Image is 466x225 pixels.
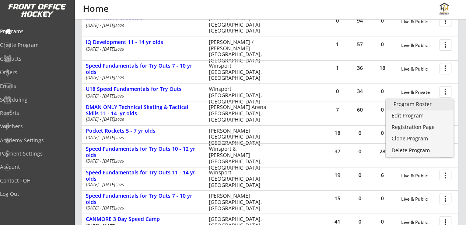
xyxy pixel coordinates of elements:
[86,16,201,22] div: ELITE THUR AM Skates
[326,42,348,47] div: 1
[371,219,393,224] div: 0
[371,196,393,201] div: 0
[86,193,201,205] div: Speed Fundamentals for Try Outs 7 - 10 yr olds
[371,18,393,23] div: 0
[209,16,266,34] div: [PERSON_NAME][GEOGRAPHIC_DATA], [GEOGRAPHIC_DATA]
[349,173,371,178] div: 0
[86,146,201,158] div: Speed Fundamentals for Try Outs 10 - 12 yr olds
[326,65,348,71] div: 1
[115,47,124,52] em: 2025
[371,65,393,71] div: 18
[349,219,371,224] div: 0
[349,196,371,201] div: 0
[86,128,201,134] div: Pocket Rockets 5 - 7 yr olds
[393,102,446,107] div: Program Roster
[86,159,199,163] div: [DATE] - [DATE]
[86,94,199,98] div: [DATE] - [DATE]
[392,148,448,153] div: Delete Program
[349,89,371,94] div: 34
[86,75,199,80] div: [DATE] - [DATE]
[386,122,454,133] a: Registration Page
[401,67,436,72] div: Live & Public
[326,89,348,94] div: 0
[209,39,266,64] div: [PERSON_NAME] / [PERSON_NAME] [GEOGRAPHIC_DATA], [GEOGRAPHIC_DATA]
[209,86,266,105] div: Winsport [GEOGRAPHIC_DATA], [GEOGRAPHIC_DATA]
[86,170,201,182] div: Speed Fundamentals for Try Outs 11 - 14 yr olds
[326,149,348,154] div: 37
[401,19,436,24] div: Live & Public
[115,182,124,187] em: 2025
[86,183,199,187] div: [DATE] - [DATE]
[326,107,348,112] div: 7
[392,125,448,130] div: Registration Page
[439,193,451,204] button: more_vert
[115,75,124,80] em: 2025
[401,43,436,48] div: Live & Public
[439,170,451,181] button: more_vert
[115,23,124,28] em: 2025
[371,89,393,94] div: 0
[386,111,454,122] a: Edit Program
[86,216,201,222] div: CANMORE 3 Day Speed Camp
[439,16,451,27] button: more_vert
[349,65,371,71] div: 36
[86,206,199,210] div: [DATE] - [DATE]
[371,42,393,47] div: 0
[209,63,266,81] div: Winsport [GEOGRAPHIC_DATA], [GEOGRAPHIC_DATA]
[115,158,124,164] em: 2025
[86,23,199,28] div: [DATE] - [DATE]
[401,197,436,202] div: Live & Public
[86,47,199,51] div: [DATE] - [DATE]
[209,104,266,123] div: [PERSON_NAME] Arena [GEOGRAPHIC_DATA], [GEOGRAPHIC_DATA]
[115,205,124,211] em: 2025
[326,196,348,201] div: 15
[401,173,436,178] div: Live & Public
[386,99,454,110] a: Program Roster
[86,104,201,117] div: DMAN ONLY Technical Skating & Tactical Skills 11 - 14 yr olds
[209,193,266,211] div: [PERSON_NAME] [GEOGRAPHIC_DATA], [GEOGRAPHIC_DATA]
[349,42,371,47] div: 57
[401,90,436,95] div: Live & Private
[326,130,348,136] div: 18
[86,63,201,75] div: Speed Fundamentals for Try Outs 7 - 10 yr olds
[371,130,393,136] div: 0
[326,173,348,178] div: 19
[439,39,451,51] button: more_vert
[371,107,393,112] div: 0
[86,86,201,92] div: U18 Speed Fundamentals for Try Outs
[326,219,348,224] div: 41
[349,130,371,136] div: 0
[86,117,199,122] div: [DATE] - [DATE]
[326,18,348,23] div: 0
[349,18,371,23] div: 94
[392,113,448,118] div: Edit Program
[209,146,266,171] div: Winsport & [PERSON_NAME][GEOGRAPHIC_DATA], [GEOGRAPHIC_DATA]
[371,149,393,154] div: 28
[371,173,393,178] div: 6
[349,107,371,112] div: 60
[115,135,124,140] em: 2025
[209,128,266,146] div: [PERSON_NAME][GEOGRAPHIC_DATA], [GEOGRAPHIC_DATA]
[392,136,448,141] div: Clone Program
[439,63,451,74] button: more_vert
[86,136,199,140] div: [DATE] - [DATE]
[439,86,451,98] button: more_vert
[209,170,266,188] div: Winsport [GEOGRAPHIC_DATA], [GEOGRAPHIC_DATA]
[115,93,124,99] em: 2025
[86,39,201,45] div: IQ Development 11 - 14 yr olds
[349,149,371,154] div: 0
[401,220,436,225] div: Live & Public
[115,117,124,122] em: 2025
